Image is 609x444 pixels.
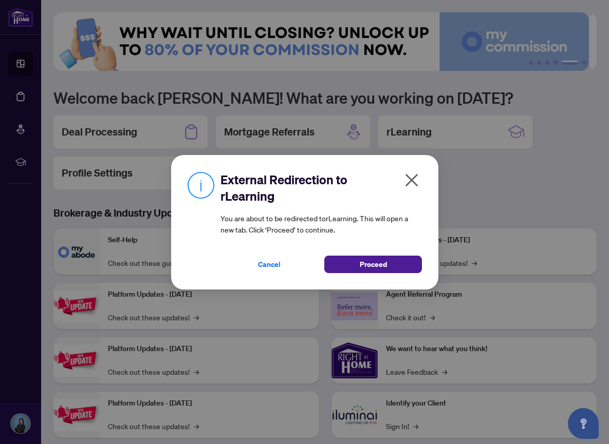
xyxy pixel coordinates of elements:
span: Proceed [359,256,386,273]
span: Cancel [258,256,281,273]
img: Info Icon [188,171,214,199]
button: Cancel [220,256,318,273]
button: Proceed [324,256,422,273]
h2: External Redirection to rLearning [220,171,422,204]
button: Open asap [568,408,599,439]
span: close [403,172,420,188]
div: You are about to be redirected to rLearning . This will open a new tab. Click ‘Proceed’ to continue. [220,171,422,273]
